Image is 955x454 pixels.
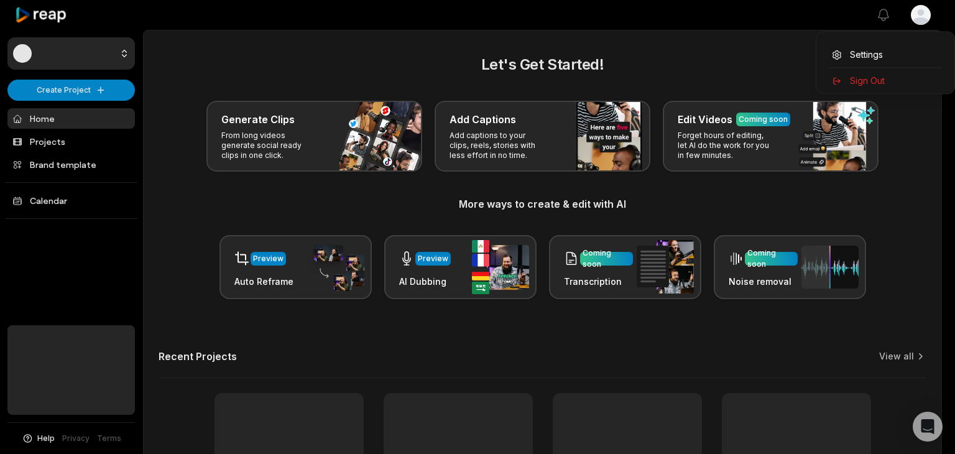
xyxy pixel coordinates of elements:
div: Preview [253,253,284,264]
a: Calendar [7,190,135,211]
button: Create Project [7,80,135,101]
h2: Let's Get Started! [159,53,926,76]
h3: Auto Reframe [234,275,293,288]
img: ai_dubbing.png [472,240,529,294]
h3: Add Captions [450,112,516,127]
h3: Edit Videos [678,112,732,127]
a: Privacy [62,433,90,444]
p: From long videos generate social ready clips in one click. [221,131,318,160]
a: Home [7,108,135,129]
div: Open Intercom Messenger [913,412,943,442]
h3: More ways to create & edit with AI [159,197,926,211]
img: noise_removal.png [801,246,859,289]
div: Coming soon [583,248,630,270]
h3: Generate Clips [221,112,295,127]
div: Coming soon [747,248,795,270]
h3: Transcription [564,275,633,288]
a: Projects [7,131,135,152]
img: auto_reframe.png [307,243,364,292]
span: Help [37,433,55,444]
span: Sign Out [850,74,885,87]
div: Preview [418,253,448,264]
a: View all [879,350,914,363]
p: Add captions to your clips, reels, stories with less effort in no time. [450,131,546,160]
h2: Recent Projects [159,350,237,363]
a: Brand template [7,154,135,175]
a: Terms [97,433,121,444]
h3: AI Dubbing [399,275,451,288]
span: Settings [850,48,883,61]
div: Coming soon [739,114,788,125]
img: transcription.png [637,240,694,294]
h3: Noise removal [729,275,798,288]
p: Forget hours of editing, let AI do the work for you in few minutes. [678,131,774,160]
